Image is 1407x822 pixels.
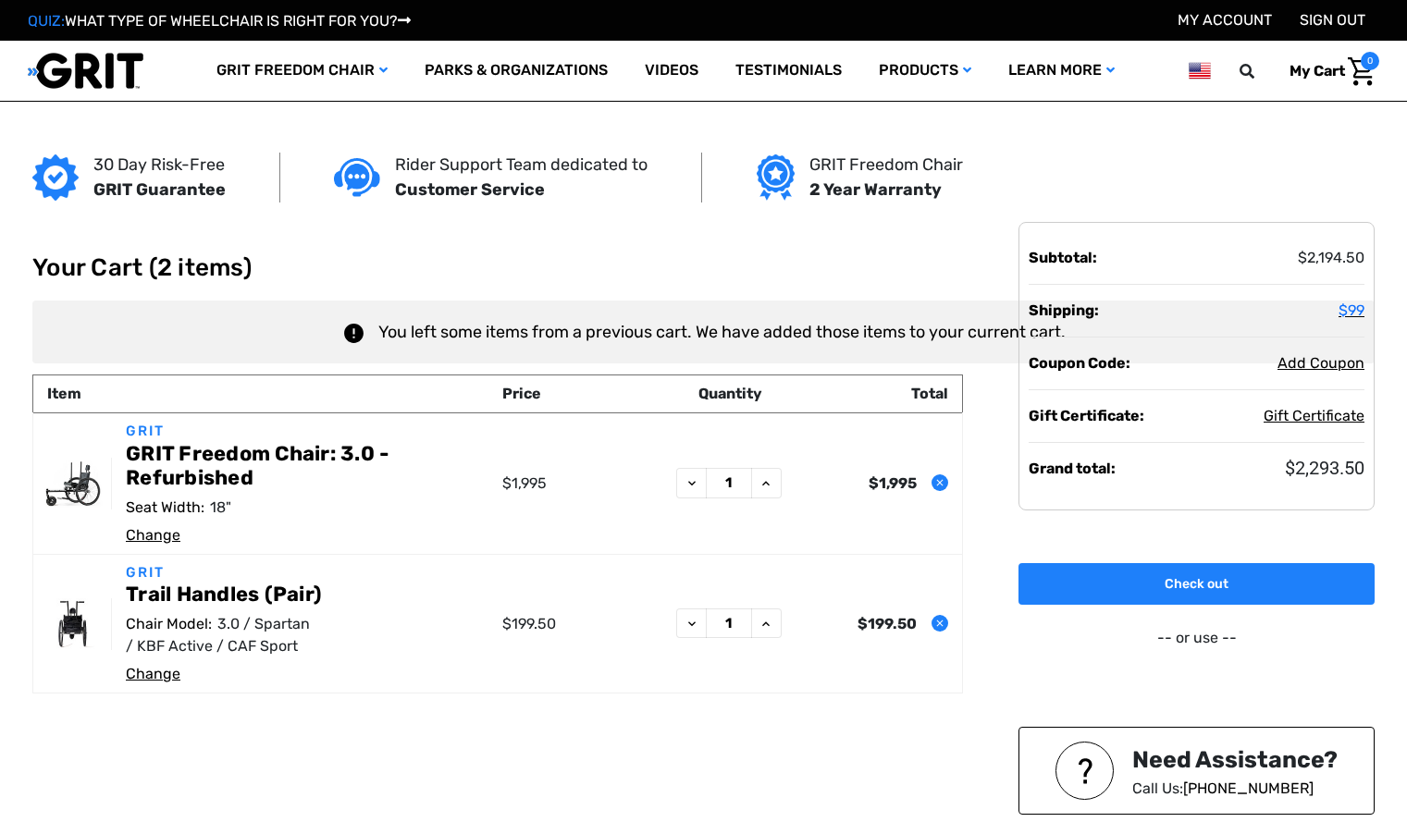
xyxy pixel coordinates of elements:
[809,179,942,200] strong: 2 Year Warranty
[1029,460,1116,477] strong: Grand total:
[406,41,626,101] a: Parks & Organizations
[126,613,212,635] dt: Chair Model:
[126,442,493,491] a: GRIT Freedom Chair: 3.0 - Refurbished
[1348,57,1375,86] img: Cart
[990,41,1133,101] a: Learn More
[502,474,547,492] span: $1,995
[932,615,948,632] button: Remove Trail Handles (Pair) from cart
[502,615,556,632] span: $199.50
[126,583,321,607] a: Trail Handles (Pair)
[1300,11,1365,29] a: Sign out
[126,613,311,657] dd: 3.0 / Spartan / KBF Active / CAF Sport
[198,41,406,101] a: GRIT Freedom Chair
[1339,301,1364,319] a: $99
[33,375,499,413] th: Item
[869,474,917,492] strong: $1,995
[1277,352,1364,374] button: Add Coupon
[1285,457,1364,479] span: $2,293.50
[334,158,380,196] img: Customer service
[1132,778,1338,800] p: Call Us:
[395,153,648,178] p: Rider Support Team dedicated to
[706,468,752,498] input: GRIT Freedom Chair: 3.0 - Refurbished
[32,253,1375,282] h1: Your Cart (2 items)
[28,12,411,30] a: QUIZ:WHAT TYPE OF WHEELCHAIR IS RIGHT FOR YOU?
[653,375,808,413] th: Quantity
[126,497,204,519] dt: Seat Width:
[858,615,917,632] strong: $199.50
[126,421,493,442] p: GRIT
[93,153,226,178] p: 30 Day Risk-Free
[1290,62,1345,80] span: My Cart
[126,497,311,519] dd: 18"
[808,375,963,413] th: Total
[706,608,752,639] input: Trail Handles (Pair)
[1178,11,1272,29] a: Account
[126,526,180,544] a: Change options for GRIT Freedom Chair: 3.0 - Refurbished
[1018,563,1375,605] a: Check out
[378,322,1066,342] span: You left some items from a previous cart. We have added those items to your current cart.
[28,12,65,30] span: QUIZ:
[1298,249,1364,266] span: $2,194.50
[1029,301,1099,319] strong: Shipping:
[498,375,653,413] th: Price
[1029,407,1144,424] strong: Gift Certificate:
[93,179,226,200] strong: GRIT Guarantee
[1183,779,1314,797] a: [PHONE_NUMBER]
[860,41,990,101] a: Products
[932,474,948,491] button: Remove GRIT Freedom Chair: 3.0 - Refurbished from cart
[809,153,963,178] p: GRIT Freedom Chair
[32,154,79,201] img: GRIT Guarantee
[1248,52,1276,91] input: Search
[1029,354,1130,372] strong: Coupon Code:
[1361,52,1379,70] span: 0
[1132,742,1338,778] div: Need Assistance?
[626,41,717,101] a: Videos
[1029,249,1097,266] strong: Subtotal:
[757,154,795,201] img: Grit freedom
[395,179,545,200] strong: Customer Service
[126,665,180,682] a: Change options for Trail Handles (Pair)
[28,52,143,90] img: GRIT All-Terrain Wheelchair and Mobility Equipment
[1055,742,1114,800] img: NEED ASSISTANCE
[717,41,860,101] a: Testimonials
[1264,405,1364,427] button: Gift Certificate
[1189,59,1211,82] img: us.png
[1018,627,1375,649] p: -- or use --
[1276,52,1379,91] a: Cart with 0 items
[126,562,493,583] p: GRIT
